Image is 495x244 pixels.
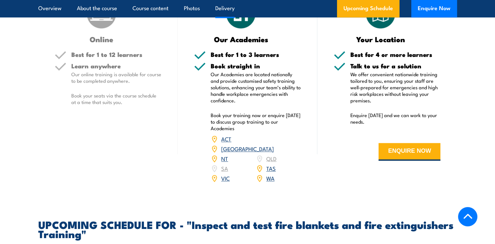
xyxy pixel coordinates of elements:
p: Our Academies are located nationally and provide customised safety training solutions, enhancing ... [211,71,301,104]
h3: Our Academies [194,35,288,43]
a: NT [221,154,228,162]
p: Book your training now or enquire [DATE] to discuss group training to our Academies [211,112,301,131]
h5: Learn anywhere [71,63,162,69]
h5: Talk to us for a solution [350,63,441,69]
h5: Best for 4 or more learners [350,51,441,58]
h2: UPCOMING SCHEDULE FOR - "Inspect and test fire blankets and fire extinguishers Training" [38,220,457,238]
h3: Your Location [334,35,428,43]
p: Our online training is available for course to be completed anywhere. [71,71,162,84]
p: Book your seats via the course schedule at a time that suits you. [71,92,162,105]
h3: Online [55,35,149,43]
a: VIC [221,174,230,182]
a: WA [266,174,274,182]
p: Enquire [DATE] and we can work to your needs. [350,112,441,125]
h5: Book straight in [211,63,301,69]
a: [GEOGRAPHIC_DATA] [221,145,274,152]
p: We offer convenient nationwide training tailored to you, ensuring your staff are well-prepared fo... [350,71,441,104]
a: ACT [221,135,231,143]
a: TAS [266,164,276,172]
h5: Best for 1 to 3 learners [211,51,301,58]
button: ENQUIRE NOW [379,143,440,161]
h5: Best for 1 to 12 learners [71,51,162,58]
